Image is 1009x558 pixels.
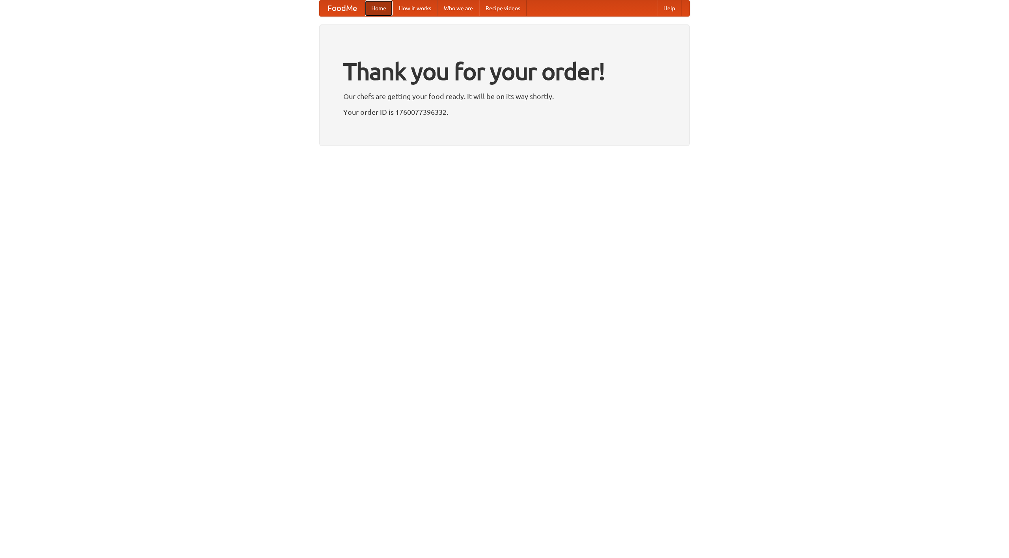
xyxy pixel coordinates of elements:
[320,0,365,16] a: FoodMe
[343,52,666,90] h1: Thank you for your order!
[393,0,437,16] a: How it works
[343,90,666,102] p: Our chefs are getting your food ready. It will be on its way shortly.
[343,106,666,118] p: Your order ID is 1760077396332.
[479,0,527,16] a: Recipe videos
[437,0,479,16] a: Who we are
[365,0,393,16] a: Home
[657,0,681,16] a: Help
